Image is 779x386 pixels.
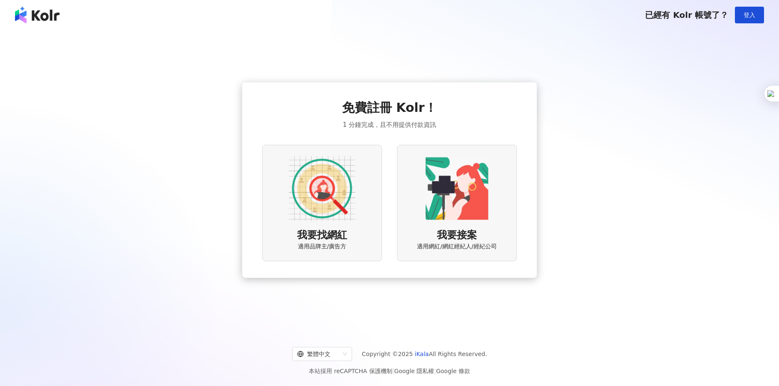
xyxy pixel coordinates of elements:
span: 登入 [744,12,755,18]
a: Google 條款 [436,368,470,374]
span: 我要找網紅 [297,228,347,242]
span: 1 分鐘完成，且不用提供付款資訊 [343,120,436,130]
span: 已經有 Kolr 帳號了？ [645,10,728,20]
a: iKala [415,351,429,357]
span: 適用網紅/網紅經紀人/經紀公司 [417,242,496,251]
img: AD identity option [289,155,355,222]
img: logo [15,7,60,23]
div: 繁體中文 [297,347,340,361]
button: 登入 [735,7,764,23]
span: 免費註冊 Kolr！ [342,99,437,116]
span: Copyright © 2025 All Rights Reserved. [362,349,487,359]
span: 我要接案 [437,228,477,242]
span: 本站採用 reCAPTCHA 保護機制 [309,366,470,376]
a: Google 隱私權 [394,368,434,374]
img: KOL identity option [424,155,490,222]
span: | [392,368,394,374]
span: | [434,368,436,374]
span: 適用品牌主/廣告方 [298,242,347,251]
